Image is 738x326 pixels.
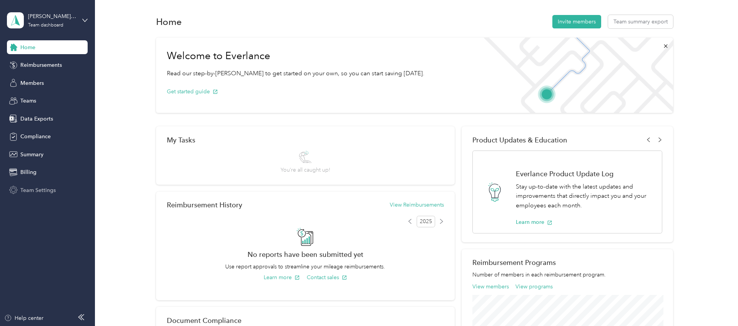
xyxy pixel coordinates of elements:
[472,136,567,144] span: Product Updates & Education
[552,15,601,28] button: Invite members
[28,23,63,28] div: Team dashboard
[20,79,44,87] span: Members
[695,283,738,326] iframe: Everlance-gr Chat Button Frame
[515,283,553,291] button: View programs
[20,186,56,194] span: Team Settings
[417,216,435,227] span: 2025
[264,273,300,281] button: Learn more
[167,50,424,62] h1: Welcome to Everlance
[20,132,51,141] span: Compliance
[281,166,330,174] span: You’re all caught up!
[4,314,43,322] button: Help center
[167,201,242,209] h2: Reimbursement History
[20,43,35,51] span: Home
[167,316,241,324] h2: Document Compliance
[516,218,552,226] button: Learn more
[390,201,444,209] button: View Reimbursements
[167,136,444,144] div: My Tasks
[167,88,218,96] button: Get started guide
[20,115,53,123] span: Data Exports
[28,12,76,20] div: [PERSON_NAME] works
[516,170,654,178] h1: Everlance Product Update Log
[472,258,662,266] h2: Reimbursement Programs
[20,61,62,69] span: Reimbursements
[167,69,424,78] p: Read our step-by-[PERSON_NAME] to get started on your own, so you can start saving [DATE].
[516,182,654,210] p: Stay up-to-date with the latest updates and improvements that directly impact you and your employ...
[472,271,662,279] p: Number of members in each reimbursement program.
[20,168,37,176] span: Billing
[20,97,36,105] span: Teams
[167,250,444,258] h2: No reports have been submitted yet
[608,15,673,28] button: Team summary export
[167,263,444,271] p: Use report approvals to streamline your mileage reimbursements.
[472,283,509,291] button: View members
[20,151,43,159] span: Summary
[156,18,182,26] h1: Home
[476,38,673,113] img: Welcome to everlance
[307,273,347,281] button: Contact sales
